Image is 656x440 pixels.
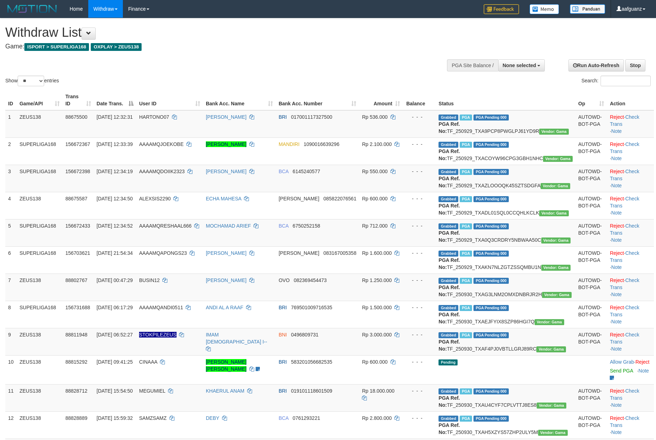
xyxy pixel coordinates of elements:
div: - - - [406,141,433,148]
th: User ID: activate to sort column ascending [136,90,203,110]
a: Note [611,183,622,188]
span: PGA Pending [473,278,509,284]
td: 3 [5,165,17,192]
span: 88828889 [65,415,87,421]
td: · [607,355,654,384]
td: ZEUS138 [17,355,62,384]
span: Copy 6750252158 to clipboard [293,223,320,229]
img: panduan.png [570,4,605,14]
th: Bank Acc. Name: activate to sort column ascending [203,90,276,110]
span: Vendor URL: https://trx31.1velocity.biz [541,265,571,271]
span: [DATE] 15:54:50 [97,388,133,394]
span: Vendor URL: https://trx31.1velocity.biz [538,430,568,436]
h1: Withdraw List [5,25,430,40]
th: Amount: activate to sort column ascending [359,90,403,110]
a: Run Auto-Refresh [568,59,624,71]
th: Trans ID: activate to sort column ascending [62,90,94,110]
div: - - - [406,358,433,365]
a: Note [611,237,622,243]
a: Check Trans [610,141,639,154]
span: Copy 769501009716535 to clipboard [291,305,332,310]
td: AUTOWD-BOT-PGA [576,328,607,355]
a: Check Trans [610,114,639,127]
a: Note [611,156,622,161]
div: - - - [406,331,433,338]
span: Marked by aafsoycanthlai [460,169,472,175]
span: [DATE] 09:41:25 [97,359,133,365]
span: OXPLAY > ZEUS138 [91,43,142,51]
span: 156672433 [65,223,90,229]
a: Note [611,128,622,134]
td: TF_250929_TXA9PCP8PWGLPJ61YD9R [436,110,575,138]
span: HARTONO07 [139,114,169,120]
span: Grabbed [439,223,458,229]
span: Vendor URL: https://trx31.1velocity.biz [541,183,570,189]
b: PGA Ref. No: [439,257,460,270]
span: Copy 017001117327500 to clipboard [291,114,332,120]
td: · · [607,246,654,274]
a: Reject [636,359,650,365]
span: PGA Pending [473,388,509,394]
span: ALEXSIS2290 [139,196,171,201]
span: Rp 18.000.000 [362,388,394,394]
th: Op: activate to sort column ascending [576,90,607,110]
td: AUTOWD-BOT-PGA [576,165,607,192]
td: · · [607,301,654,328]
td: ZEUS138 [17,192,62,219]
div: - - - [406,113,433,121]
span: PGA Pending [473,196,509,202]
span: Grabbed [439,251,458,257]
span: Marked by aafsreyleap [460,332,472,338]
td: · · [607,274,654,301]
a: Check Trans [610,196,639,209]
span: Vendor URL: https://trx31.1velocity.biz [542,292,572,298]
b: PGA Ref. No: [439,121,460,134]
span: Rp 3.000.000 [362,332,392,338]
td: TF_250930_TXAF4PJ0VBTLLGRJ89RC [436,328,575,355]
span: BRI [279,114,287,120]
span: Marked by aaftrukkakada [460,115,472,121]
span: MANDIRI [279,141,299,147]
td: 4 [5,192,17,219]
b: PGA Ref. No: [439,339,460,352]
span: BUSIN12 [139,277,160,283]
button: None selected [498,59,545,71]
a: Reject [610,250,624,256]
span: BCA [279,223,288,229]
span: [DATE] 12:32:31 [97,114,133,120]
span: CINAAA [139,359,157,365]
th: Balance [403,90,436,110]
span: 88675587 [65,196,87,201]
b: PGA Ref. No: [439,422,460,435]
span: 156672398 [65,169,90,174]
span: Marked by aafchomsokheang [460,388,472,394]
span: [DATE] 06:17:29 [97,305,133,310]
b: PGA Ref. No: [439,230,460,243]
td: TF_250930_TXAH5XZYS57ZHP2ULY5M [436,411,575,439]
b: PGA Ref. No: [439,312,460,324]
span: Rp 2.800.000 [362,415,392,421]
span: Rp 1.600.000 [362,250,392,256]
a: [PERSON_NAME] [206,114,246,120]
th: Date Trans.: activate to sort column descending [94,90,136,110]
td: · · [607,137,654,165]
td: TF_250929_TXAKN7NLZGTZSSQMBU1N [436,246,575,274]
span: Vendor URL: https://trx31.1velocity.biz [541,237,571,244]
a: MOCHAMAD ARIEF [206,223,251,229]
th: ID [5,90,17,110]
a: Reject [610,169,624,174]
a: Note [611,210,622,216]
td: · · [607,411,654,439]
label: Show entries [5,76,59,86]
td: 9 [5,328,17,355]
td: TF_250930_TXAG3LNM2OMXDNBRJR2H [436,274,575,301]
span: Marked by aafpengsreynich [460,196,472,202]
span: [DATE] 21:54:34 [97,250,133,256]
div: PGA Site Balance / [447,59,498,71]
span: 156731688 [65,305,90,310]
a: Check Trans [610,169,639,181]
a: [PERSON_NAME] [206,250,246,256]
span: Rp 536.000 [362,114,387,120]
div: - - - [406,387,433,394]
span: [DATE] 12:34:50 [97,196,133,201]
